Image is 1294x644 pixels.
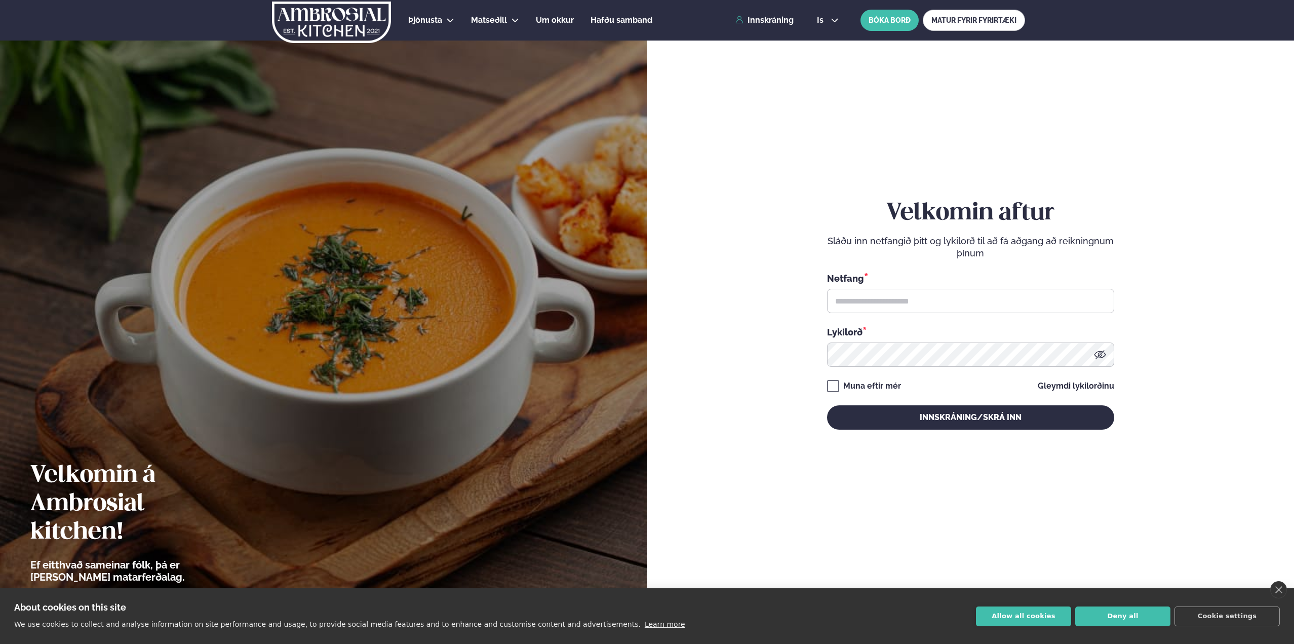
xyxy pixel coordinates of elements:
p: Ef eitthvað sameinar fólk, þá er [PERSON_NAME] matarferðalag. [30,559,241,583]
a: Þjónusta [408,14,442,26]
strong: About cookies on this site [14,602,126,613]
a: Hafðu samband [591,14,652,26]
span: Hafðu samband [591,15,652,25]
a: Matseðill [471,14,507,26]
h2: Velkomin á Ambrosial kitchen! [30,462,241,547]
button: BÓKA BORÐ [860,10,919,31]
a: close [1270,581,1287,598]
img: logo [271,2,392,43]
span: Um okkur [536,15,574,25]
a: Learn more [645,620,685,628]
span: Þjónusta [408,15,442,25]
p: We use cookies to collect and analyse information on site performance and usage, to provide socia... [14,620,641,628]
a: Gleymdi lykilorðinu [1038,382,1114,390]
span: Matseðill [471,15,507,25]
div: Netfang [827,272,1114,285]
a: Innskráning [735,16,794,25]
p: Sláðu inn netfangið þitt og lykilorð til að fá aðgang að reikningnum þínum [827,235,1114,259]
button: Allow all cookies [976,607,1071,626]
button: Innskráning/Skrá inn [827,405,1114,430]
div: Lykilorð [827,325,1114,338]
a: MATUR FYRIR FYRIRTÆKI [923,10,1025,31]
button: is [809,16,847,24]
h2: Velkomin aftur [827,199,1114,228]
button: Cookie settings [1174,607,1280,626]
span: is [817,16,827,24]
button: Deny all [1075,607,1170,626]
a: Um okkur [536,14,574,26]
